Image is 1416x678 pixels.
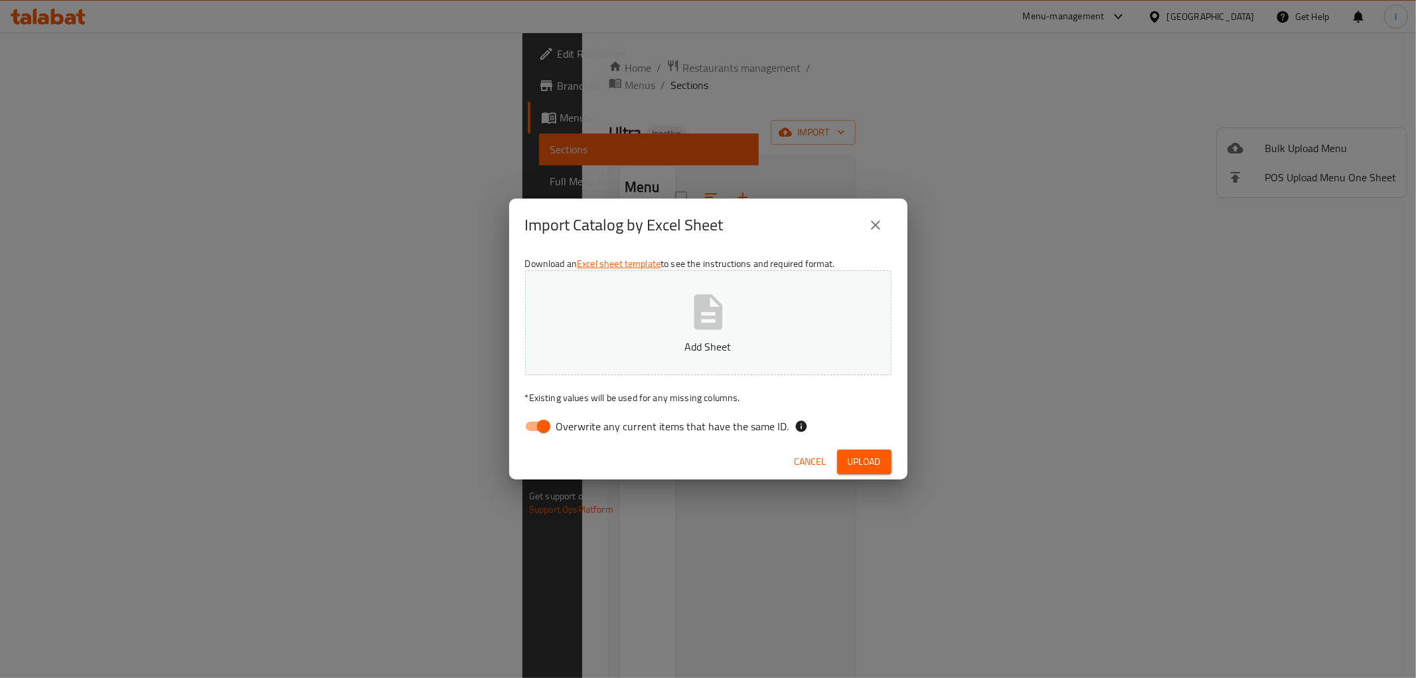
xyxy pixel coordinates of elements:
span: Overwrite any current items that have the same ID. [556,418,789,434]
div: Download an to see the instructions and required format. [509,252,907,444]
span: Upload [848,454,881,470]
button: Cancel [789,450,832,474]
h2: Import Catalog by Excel Sheet [525,214,724,236]
p: Add Sheet [546,339,871,355]
button: Upload [837,450,892,474]
button: Add Sheet [525,270,892,375]
button: close [860,209,892,241]
a: Excel sheet template [577,255,661,272]
p: Existing values will be used for any missing columns. [525,391,892,404]
span: Cancel [795,454,826,470]
svg: If the overwrite option isn't selected, then the items that match an existing ID will be ignored ... [795,420,808,433]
